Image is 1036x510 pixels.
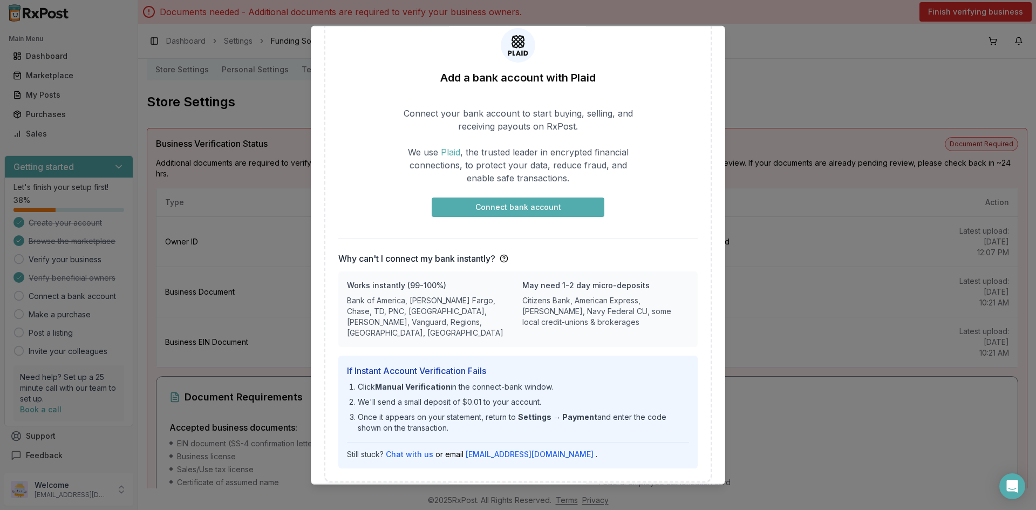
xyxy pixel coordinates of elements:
p: We use , the trusted leader in encrypted financial connections, to protect your data, reduce frau... [397,145,639,184]
button: Connect bank account [432,197,604,216]
img: Plaid [505,28,531,62]
li: Once it appears on your statement, return to and enter the code shown on the transaction. [358,411,689,433]
span: Still stuck? [347,448,384,459]
span: . [596,448,597,459]
p: Bank of America, [PERSON_NAME] Fargo, Chase, TD, PNC, [GEOGRAPHIC_DATA], [PERSON_NAME], Vanguard,... [347,295,514,338]
li: We'll send a small deposit of $0.01 to your account. [358,396,689,407]
a: Plaid [441,146,460,157]
div: Open Intercom Messenger [999,473,1025,499]
h4: Works instantly (99-100%) [347,280,514,290]
span: or email [435,448,464,459]
li: Click in the connect-bank window. [358,381,689,392]
h4: If Instant Account Verification Fails [347,364,689,377]
p: Connect your bank account to start buying, selling, and receiving payouts on RxPost. [397,106,639,132]
strong: Settings → Payment [518,412,597,421]
h3: Why can't I connect my bank instantly? [338,251,495,264]
p: Citizens Bank, American Express, [PERSON_NAME], Navy Federal CU, some local credit-unions & broke... [522,295,689,327]
button: Chat with us [386,448,433,459]
strong: Manual Verification [375,382,451,391]
div: Add a bank account with Plaid [338,70,698,85]
a: [EMAIL_ADDRESS][DOMAIN_NAME] [466,448,594,459]
h4: May need 1-2 day micro-deposits [522,280,689,290]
